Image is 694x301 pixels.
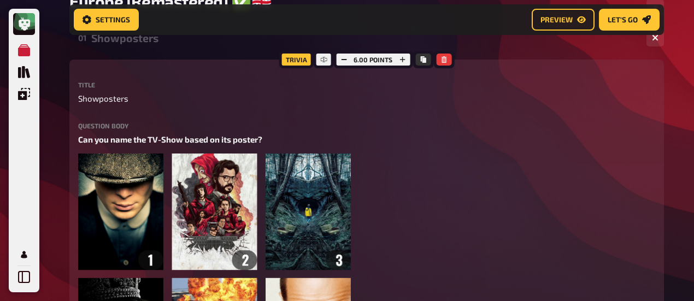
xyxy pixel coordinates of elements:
[333,51,413,68] div: 6.00 points
[13,61,35,83] a: Quiz Library
[608,16,638,23] span: Let's go
[532,9,595,31] a: Preview
[78,92,128,105] span: Showposters
[78,33,87,43] div: 01
[78,122,655,129] label: Question body
[415,54,431,66] button: Copy
[74,9,139,31] a: Settings
[279,51,314,68] div: Trivia
[13,244,35,265] a: My Account
[78,81,655,88] label: Title
[13,39,35,61] a: My Quizzes
[599,9,660,31] a: Let's go
[540,16,573,23] span: Preview
[91,32,638,44] div: Showposters
[96,16,130,23] span: Settings
[78,134,262,144] span: Can you name the TV-Show based on its poster?
[13,83,35,105] a: Overlays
